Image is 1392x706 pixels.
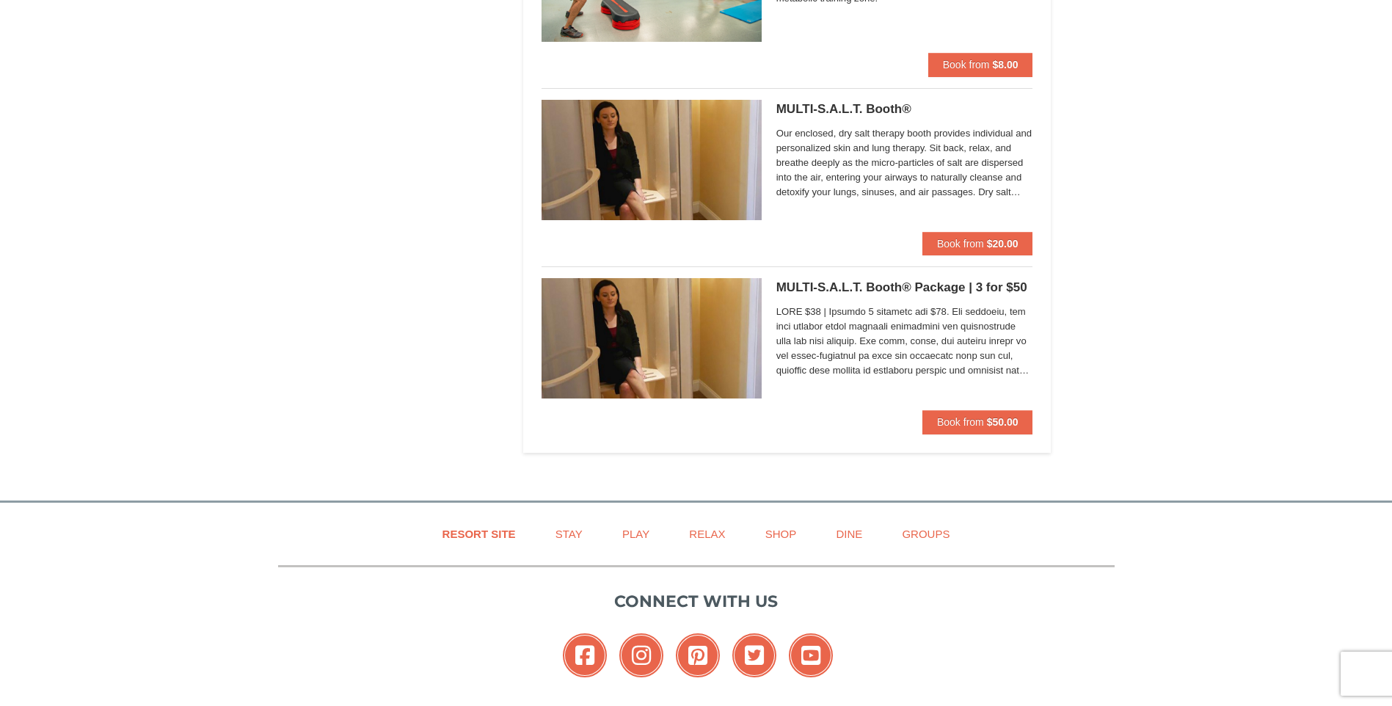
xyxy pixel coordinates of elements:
[883,517,968,550] a: Groups
[928,53,1033,76] button: Book from $8.00
[922,410,1033,434] button: Book from $50.00
[424,517,534,550] a: Resort Site
[987,416,1019,428] strong: $50.00
[776,280,1033,295] h5: MULTI-S.A.L.T. Booth® Package | 3 for $50
[922,232,1033,255] button: Book from $20.00
[542,100,762,220] img: 6619873-480-72cc3260.jpg
[943,59,990,70] span: Book from
[937,416,984,428] span: Book from
[937,238,984,250] span: Book from
[671,517,743,550] a: Relax
[987,238,1019,250] strong: $20.00
[537,517,601,550] a: Stay
[747,517,815,550] a: Shop
[776,126,1033,200] span: Our enclosed, dry salt therapy booth provides individual and personalized skin and lung therapy. ...
[278,589,1115,614] p: Connect with us
[776,102,1033,117] h5: MULTI-S.A.L.T. Booth®
[542,278,762,399] img: 6619873-585-86820cc0.jpg
[604,517,668,550] a: Play
[776,305,1033,378] span: LORE $38 | Ipsumdo 5 sitametc adi $78. Eli seddoeiu, tem inci utlabor etdol magnaali enimadmini v...
[817,517,881,550] a: Dine
[992,59,1018,70] strong: $8.00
